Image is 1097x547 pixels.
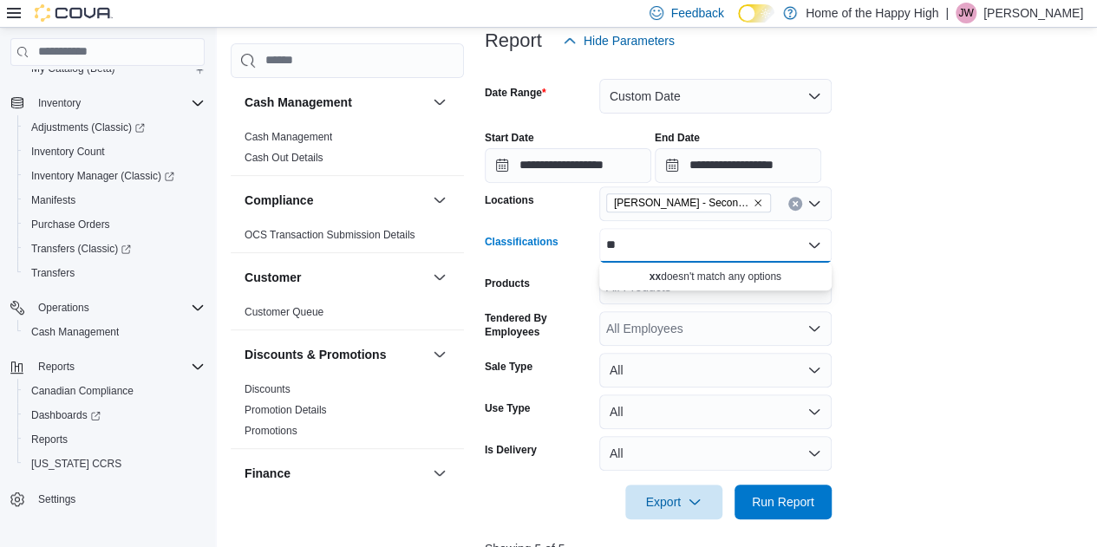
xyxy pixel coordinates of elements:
span: Purchase Orders [31,218,110,231]
strong: xx [650,270,661,283]
input: Press the down key to open a popover containing a calendar. [485,148,651,183]
button: Export [625,485,722,519]
a: Dashboards [24,405,108,426]
span: Settings [31,488,205,510]
button: Discounts & Promotions [245,346,426,363]
span: Reports [38,360,75,374]
button: All [599,436,832,471]
button: Compliance [245,192,426,209]
span: Purchase Orders [24,214,205,235]
label: Is Delivery [485,443,537,457]
label: Locations [485,193,534,207]
p: | [945,3,949,23]
button: Open list of options [807,197,821,211]
button: Reports [3,355,212,379]
a: Purchase Orders [24,214,117,235]
a: OCS Transaction Submission Details [245,229,415,241]
button: Clear input [788,197,802,211]
a: Transfers (Classic) [17,237,212,261]
button: Purchase Orders [17,212,212,237]
span: Canadian Compliance [31,384,134,398]
button: Manifests [17,188,212,212]
button: My Catalog (Beta) [17,56,212,81]
button: Reports [31,356,82,377]
a: Settings [31,489,82,510]
span: Adjustments (Classic) [31,120,145,134]
button: Settings [3,486,212,511]
button: Hide Parameters [556,23,682,58]
a: My Catalog (Beta) [24,58,122,79]
button: Inventory Count [17,140,212,164]
span: Inventory Count [24,141,205,162]
span: Operations [31,297,205,318]
h3: Finance [245,465,291,482]
button: Canadian Compliance [17,379,212,403]
span: Cash Out Details [245,151,323,165]
p: [PERSON_NAME] [983,3,1083,23]
button: Run Report [735,485,832,519]
label: Use Type [485,401,530,415]
a: Cash Management [245,131,332,143]
button: Cash Management [245,94,426,111]
button: Customer [429,267,450,288]
span: My Catalog (Beta) [24,58,205,79]
label: Classifications [485,235,558,249]
span: Cash Management [31,325,119,339]
span: Settings [38,492,75,506]
span: JW [958,3,973,23]
button: Operations [3,296,212,320]
label: Date Range [485,86,546,100]
span: Canadian Compliance [24,381,205,401]
button: Cash Management [17,320,212,344]
div: Jacob Williams [956,3,976,23]
button: Custom Date [599,79,832,114]
a: Reports [24,429,75,450]
button: Finance [429,463,450,484]
span: Promotions [245,424,297,438]
button: [US_STATE] CCRS [17,452,212,476]
button: Compliance [429,190,450,211]
button: All [599,394,832,429]
label: End Date [655,131,700,145]
a: Cash Out Details [245,152,323,164]
a: Cash Management [24,322,126,342]
span: Run Report [752,493,814,511]
span: Transfers (Classic) [31,242,131,256]
span: Export [636,485,712,519]
span: Washington CCRS [24,453,205,474]
button: Finance [245,465,426,482]
span: Reports [24,429,205,450]
span: Transfers (Classic) [24,238,205,259]
label: Tendered By Employees [485,311,592,339]
span: Dashboards [24,405,205,426]
div: Compliance [231,225,464,252]
button: Operations [31,297,96,318]
span: Reports [31,433,68,446]
label: Products [485,277,530,290]
a: Adjustments (Classic) [17,115,212,140]
a: Canadian Compliance [24,381,140,401]
button: Transfers [17,261,212,285]
span: Hide Parameters [584,32,675,49]
a: Inventory Count [24,141,112,162]
a: Discounts [245,383,291,395]
img: Cova [35,4,113,22]
div: Discounts & Promotions [231,379,464,448]
span: Inventory [38,96,81,110]
button: Inventory [3,91,212,115]
a: Customer Queue [245,306,323,318]
span: [PERSON_NAME] - Second Ave - Prairie Records [614,194,749,212]
button: Open list of options [807,322,821,335]
span: Discounts [245,382,291,396]
span: Transfers [31,266,75,280]
button: Customer [245,269,426,286]
button: Inventory [31,93,88,114]
span: Operations [38,301,89,315]
span: Promotion Details [245,403,327,417]
a: Manifests [24,190,82,211]
span: Adjustments (Classic) [24,117,205,138]
p: doesn't match any options [606,270,825,283]
div: Customer [231,302,464,329]
span: Inventory Manager (Classic) [31,169,174,183]
span: Reports [31,356,205,377]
